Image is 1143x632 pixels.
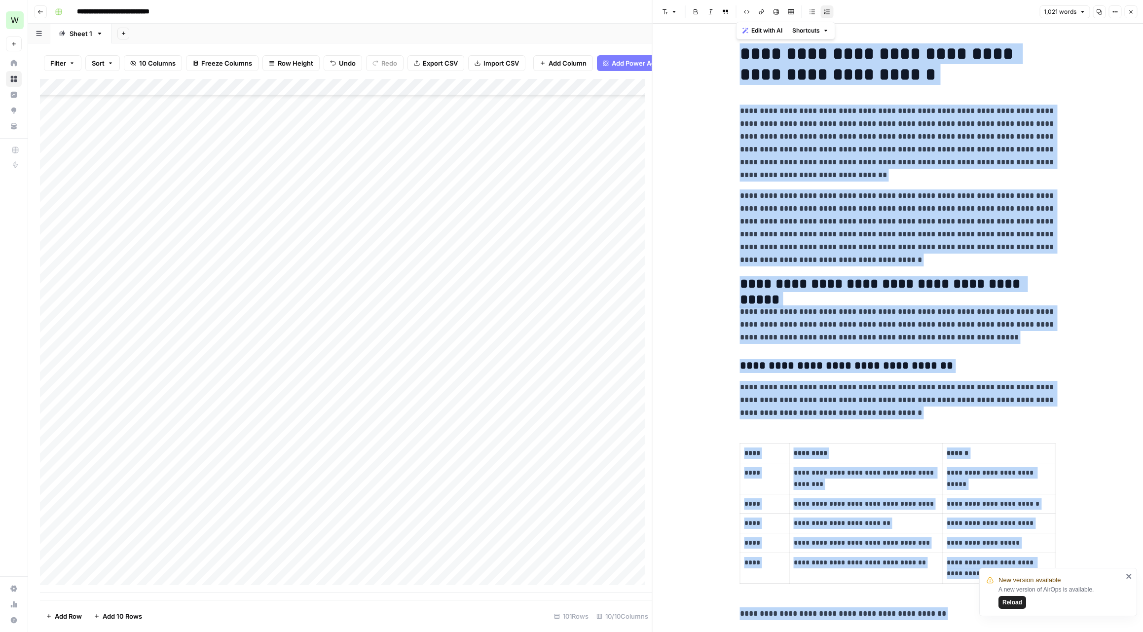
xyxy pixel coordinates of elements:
button: Freeze Columns [186,55,258,71]
button: Filter [44,55,81,71]
button: Add 10 Rows [88,608,148,624]
a: Sheet 1 [50,24,111,43]
span: Filter [50,58,66,68]
button: Workspace: Workspace1 [6,8,22,33]
button: Add Row [40,608,88,624]
button: Import CSV [468,55,525,71]
button: Row Height [262,55,320,71]
button: Edit with AI [738,24,786,37]
span: W [11,14,19,26]
span: 1,021 words [1044,7,1076,16]
span: Redo [381,58,397,68]
button: close [1126,572,1133,580]
div: 10/10 Columns [592,608,652,624]
span: New version available [998,575,1061,585]
span: Add Column [549,58,587,68]
div: Sheet 1 [70,29,92,38]
span: Import CSV [483,58,519,68]
span: Reload [1002,598,1022,607]
span: Freeze Columns [201,58,252,68]
a: Settings [6,581,22,596]
span: Undo [339,58,356,68]
a: Home [6,55,22,71]
a: Opportunities [6,103,22,118]
a: Usage [6,596,22,612]
button: 10 Columns [124,55,182,71]
a: Browse [6,71,22,87]
span: Add Power Agent [612,58,665,68]
button: Reload [998,596,1026,609]
button: Add Column [533,55,593,71]
button: Shortcuts [788,24,833,37]
a: Insights [6,87,22,103]
button: Help + Support [6,612,22,628]
span: Add Row [55,611,82,621]
button: Sort [85,55,120,71]
span: Shortcuts [792,26,820,35]
span: Row Height [278,58,313,68]
div: A new version of AirOps is available. [998,585,1123,609]
span: Sort [92,58,105,68]
button: 1,021 words [1039,5,1090,18]
div: 101 Rows [550,608,592,624]
span: 10 Columns [139,58,176,68]
button: Redo [366,55,404,71]
button: Export CSV [407,55,464,71]
span: Add 10 Rows [103,611,142,621]
span: Edit with AI [751,26,782,35]
button: Undo [324,55,362,71]
span: Export CSV [423,58,458,68]
a: Your Data [6,118,22,134]
button: Add Power Agent [597,55,671,71]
